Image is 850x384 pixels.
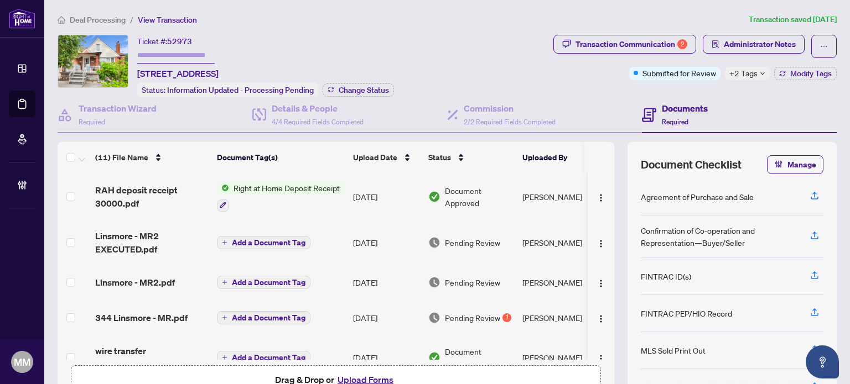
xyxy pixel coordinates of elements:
td: [PERSON_NAME] [518,220,601,265]
th: (11) File Name [91,142,212,173]
td: [PERSON_NAME] [518,173,601,220]
article: Transaction saved [DATE] [749,13,837,26]
span: Right at Home Deposit Receipt [229,182,344,194]
th: Uploaded By [518,142,601,173]
button: Add a Document Tag [217,351,310,364]
span: (11) File Name [95,151,148,164]
button: Add a Document Tag [217,235,310,250]
button: Administrator Notes [703,35,805,54]
button: Manage [767,155,823,174]
img: Logo [597,193,605,202]
span: Status [428,151,451,164]
img: IMG-E12288352_1.jpg [58,35,128,87]
span: solution [712,40,719,48]
span: Document Checklist [641,157,742,172]
img: Document Status [428,276,440,288]
li: / [130,13,133,26]
td: [PERSON_NAME] [518,265,601,300]
td: [DATE] [349,220,424,265]
div: FINTRAC ID(s) [641,270,691,282]
button: Status IconRight at Home Deposit Receipt [217,182,344,212]
span: ellipsis [820,43,828,50]
button: Modify Tags [774,67,837,80]
img: Logo [597,314,605,323]
div: Status: [137,82,318,97]
button: Logo [592,234,610,251]
button: Logo [592,273,610,291]
div: Agreement of Purchase and Sale [641,191,754,203]
td: [DATE] [349,173,424,220]
div: 2 [677,39,687,49]
th: Upload Date [349,142,424,173]
td: [DATE] [349,265,424,300]
img: logo [9,8,35,29]
img: Document Status [428,312,440,324]
img: Document Status [428,351,440,364]
button: Add a Document Tag [217,311,310,324]
span: Required [662,118,688,126]
div: MLS Sold Print Out [641,344,706,356]
span: Pending Review [445,276,500,288]
img: Document Status [428,236,440,249]
td: [PERSON_NAME] [518,300,601,335]
span: plus [222,280,227,285]
span: Add a Document Tag [232,314,305,322]
span: RAH deposit receipt 30000.pdf [95,183,208,210]
span: Change Status [339,86,389,94]
span: 52973 [167,36,192,46]
img: Logo [597,279,605,288]
span: Information Updated - Processing Pending [167,85,314,95]
span: 344 Linsmore - MR.pdf [95,311,188,324]
span: Add a Document Tag [232,278,305,286]
span: Linsmore - MR2 EXECUTED.pdf [95,229,208,256]
span: home [58,16,65,24]
span: Linsmore - MR2.pdf [95,276,175,289]
button: Open asap [806,345,839,378]
button: Add a Document Tag [217,276,310,289]
th: Status [424,142,518,173]
span: plus [222,355,227,360]
div: Confirmation of Co-operation and Representation—Buyer/Seller [641,224,797,249]
button: Logo [592,309,610,327]
span: Administrator Notes [724,35,796,53]
div: FINTRAC PEP/HIO Record [641,307,732,319]
span: plus [222,315,227,320]
span: Deal Processing [70,15,126,25]
span: Document Approved [445,185,514,209]
span: Pending Review [445,312,500,324]
img: Status Icon [217,182,229,194]
span: 2/2 Required Fields Completed [464,118,556,126]
td: [PERSON_NAME] [518,335,601,380]
span: [STREET_ADDRESS] [137,67,219,80]
span: down [760,71,765,76]
button: Transaction Communication2 [553,35,696,54]
span: Add a Document Tag [232,354,305,361]
div: Transaction Communication [576,35,687,53]
button: Logo [592,349,610,366]
h4: Commission [464,102,556,115]
img: Logo [597,354,605,363]
span: Modify Tags [790,70,832,77]
span: plus [222,240,227,245]
img: Logo [597,239,605,248]
span: +2 Tags [729,67,758,80]
span: Document Approved [445,345,514,370]
div: 1 [502,313,511,322]
button: Add a Document Tag [217,236,310,249]
span: wire transfer confirmation.jpeg [95,344,208,371]
span: Add a Document Tag [232,239,305,246]
th: Document Tag(s) [212,142,348,173]
button: Add a Document Tag [217,275,310,290]
span: 4/4 Required Fields Completed [272,118,364,126]
button: Logo [592,188,610,206]
td: [DATE] [349,335,424,380]
span: Upload Date [353,151,397,164]
h4: Transaction Wizard [79,102,157,115]
div: Ticket #: [137,35,192,48]
span: Submitted for Review [642,67,716,79]
h4: Documents [662,102,708,115]
span: Required [79,118,105,126]
td: [DATE] [349,300,424,335]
